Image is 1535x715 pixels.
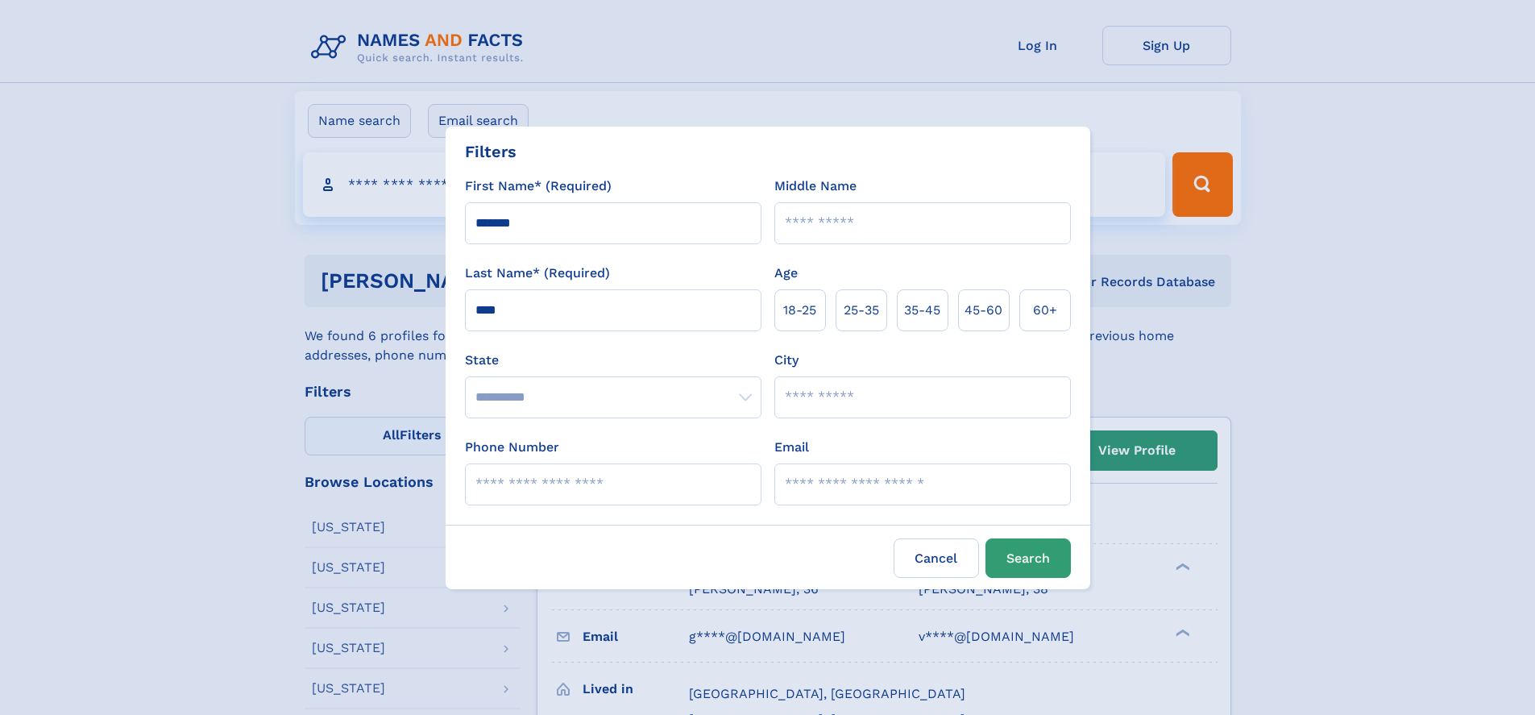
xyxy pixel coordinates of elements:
[465,438,559,457] label: Phone Number
[774,351,799,370] label: City
[774,177,857,196] label: Middle Name
[465,177,612,196] label: First Name* (Required)
[985,538,1071,578] button: Search
[965,301,1002,320] span: 45‑60
[894,538,979,578] label: Cancel
[465,264,610,283] label: Last Name* (Required)
[783,301,816,320] span: 18‑25
[774,264,798,283] label: Age
[844,301,879,320] span: 25‑35
[465,351,761,370] label: State
[904,301,940,320] span: 35‑45
[1033,301,1057,320] span: 60+
[774,438,809,457] label: Email
[465,139,517,164] div: Filters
